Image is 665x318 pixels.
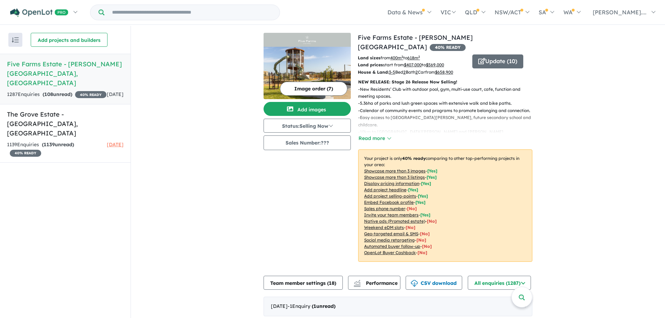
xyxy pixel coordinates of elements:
span: - 1 Enquir y [288,303,335,309]
button: Read more [358,134,391,142]
p: NEW RELEASE: Stage 26 Release Now Selling! [358,79,532,86]
u: Display pricing information [364,181,419,186]
strong: ( unread) [312,303,335,309]
span: [No] [406,225,415,230]
span: [ Yes ] [420,212,430,217]
span: [No] [420,231,430,236]
a: Five Farms Estate - [PERSON_NAME][GEOGRAPHIC_DATA] [358,34,473,51]
div: [DATE] [264,297,532,316]
b: Land sizes [358,55,380,60]
img: Five Farms Estate - Clyde North Logo [266,36,348,44]
u: Showcase more than 3 images [364,168,426,173]
button: Add images [264,102,351,116]
b: House & Land: [358,69,389,75]
span: [No] [427,219,437,224]
img: bar-chart.svg [354,282,361,287]
img: sort.svg [12,37,19,43]
span: to [422,62,444,67]
sup: 2 [418,55,420,59]
u: $ 407,000 [404,62,422,67]
u: Geo-targeted email & SMS [364,231,418,236]
img: line-chart.svg [354,280,360,284]
img: Openlot PRO Logo White [10,8,68,17]
u: 400 m [390,55,403,60]
p: - Calendar of community events and programs to promote belonging and connection. [358,107,538,114]
button: Status:Selling Now [264,119,351,133]
p: - Easy access to [GEOGRAPHIC_DATA][PERSON_NAME], future secondary school and childcare. [358,114,538,128]
u: Social media retargeting [364,237,415,243]
button: Performance [348,276,400,290]
span: [ Yes ] [421,181,431,186]
h5: The Grove Estate - [GEOGRAPHIC_DATA] , [GEOGRAPHIC_DATA] [7,110,124,138]
button: Sales Number:??? [264,135,351,150]
u: $ 569,000 [426,62,444,67]
p: Your project is only comparing to other top-performing projects in your area: - - - - - - - - - -... [358,149,532,262]
u: Sales phone number [364,206,405,211]
span: [No] [416,237,426,243]
div: 1139 Enquir ies [7,141,107,157]
span: 40 % READY [10,150,41,157]
input: Try estate name, suburb, builder or developer [106,5,278,20]
button: Team member settings (18) [264,276,343,290]
u: OpenLot Buyer Cashback [364,250,416,255]
button: CSV download [406,276,462,290]
span: [PERSON_NAME].... [593,9,646,16]
button: All enquiries (1287) [468,276,531,290]
a: Five Farms Estate - Clyde North LogoFive Farms Estate - Clyde North [264,33,351,99]
span: [ No ] [407,206,417,211]
u: 2 [415,69,418,75]
u: 2 [403,69,406,75]
p: Bed Bath Car from [358,69,467,76]
u: Add project selling-points [364,193,416,199]
u: Embed Facebook profile [364,200,414,205]
span: [ Yes ] [408,187,418,192]
span: [DATE] [107,141,124,148]
p: - 10km to [GEOGRAPHIC_DATA][PERSON_NAME] and [PERSON_NAME][GEOGRAPHIC_DATA]. [358,128,538,143]
span: [No] [418,250,427,255]
u: 3-5 [389,69,395,75]
u: Automated buyer follow-up [364,244,420,249]
span: 1139 [44,141,55,148]
u: $ 658,900 [435,69,453,75]
u: Weekend eDM slots [364,225,404,230]
span: [No] [422,244,432,249]
b: Land prices [358,62,383,67]
button: Image order (7) [280,82,347,96]
p: - New Residents’ Club with outdoor pool, gym, multi-use court, cafe, function and meeting spaces. [358,86,538,100]
span: [ Yes ] [418,193,428,199]
u: Showcase more than 3 listings [364,175,425,180]
span: 1 [313,303,316,309]
u: Add project headline [364,187,406,192]
span: [ Yes ] [427,168,437,173]
button: Update (10) [472,54,523,68]
span: [DATE] [107,91,124,97]
u: Native ads (Promoted estate) [364,219,425,224]
div: 1287 Enquir ies [7,90,106,99]
h5: Five Farms Estate - [PERSON_NAME][GEOGRAPHIC_DATA] , [GEOGRAPHIC_DATA] [7,59,124,88]
p: from [358,54,467,61]
p: start from [358,61,467,68]
span: Performance [355,280,398,286]
span: 108 [44,91,53,97]
button: Add projects and builders [31,33,108,47]
b: 40 % ready [402,156,426,161]
span: 40 % READY [75,91,106,98]
span: to [403,55,420,60]
span: [ Yes ] [427,175,437,180]
span: [ Yes ] [415,200,426,205]
img: Five Farms Estate - Clyde North [264,47,351,99]
span: 40 % READY [430,44,466,51]
u: 618 m [407,55,420,60]
p: - 5.36ha of parks and lush green spaces with extensive walk and bike paths. [358,100,538,107]
strong: ( unread) [42,141,74,148]
span: 18 [329,280,334,286]
strong: ( unread) [43,91,72,97]
img: download icon [411,280,418,287]
u: Invite your team members [364,212,419,217]
sup: 2 [401,55,403,59]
